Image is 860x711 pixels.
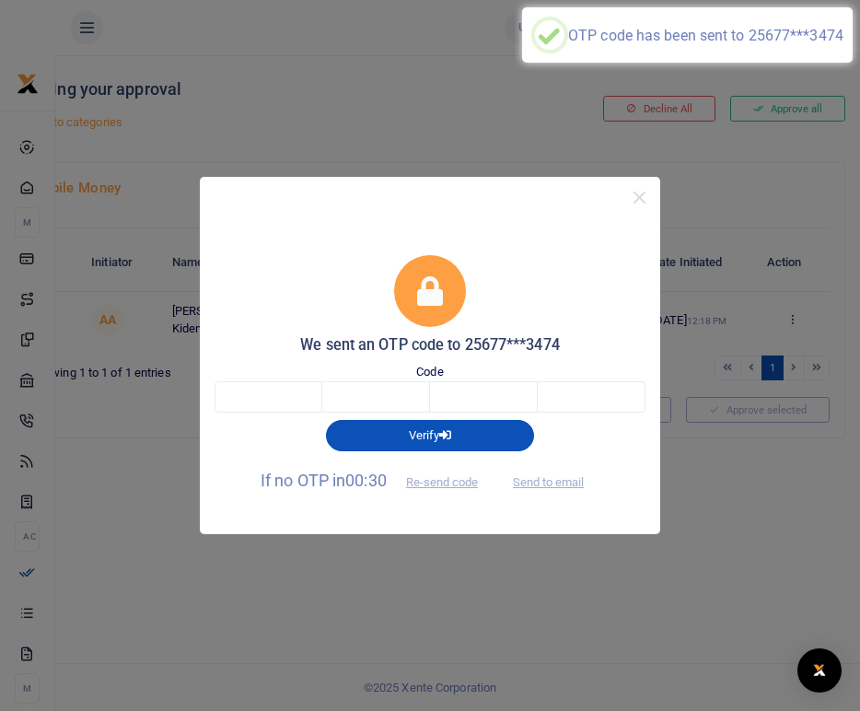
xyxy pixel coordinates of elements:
[416,363,443,381] label: Code
[626,184,653,211] button: Close
[261,471,494,490] span: If no OTP in
[326,420,534,451] button: Verify
[345,471,387,490] span: 00:30
[568,27,843,44] div: OTP code has been sent to 25677***3474
[215,336,645,355] h5: We sent an OTP code to 25677***3474
[797,648,842,693] div: Open Intercom Messenger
